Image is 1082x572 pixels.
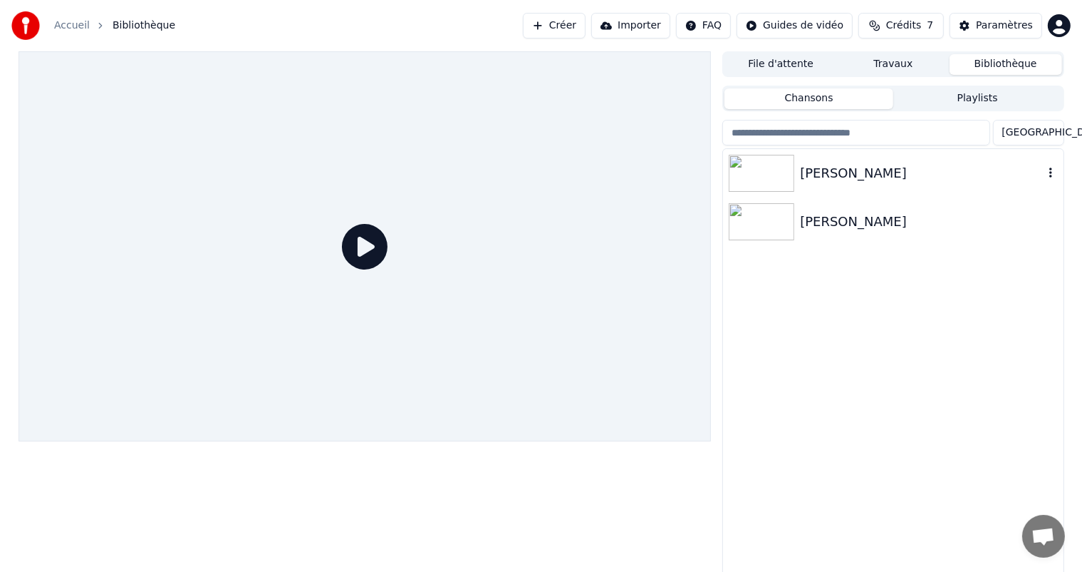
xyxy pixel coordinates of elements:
[676,13,731,39] button: FAQ
[800,212,1057,232] div: [PERSON_NAME]
[927,19,933,33] span: 7
[950,13,1042,39] button: Paramètres
[893,88,1062,109] button: Playlists
[724,88,893,109] button: Chansons
[976,19,1033,33] div: Paramètres
[950,54,1062,75] button: Bibliothèque
[54,19,175,33] nav: breadcrumb
[1022,515,1065,558] div: Ouvrir le chat
[11,11,40,40] img: youka
[800,163,1043,183] div: [PERSON_NAME]
[523,13,586,39] button: Créer
[837,54,950,75] button: Travaux
[858,13,944,39] button: Crédits7
[113,19,175,33] span: Bibliothèque
[886,19,921,33] span: Crédits
[54,19,90,33] a: Accueil
[724,54,837,75] button: File d'attente
[591,13,670,39] button: Importer
[737,13,853,39] button: Guides de vidéo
